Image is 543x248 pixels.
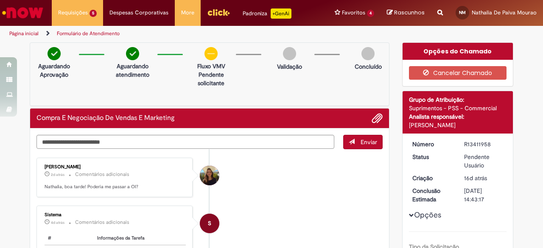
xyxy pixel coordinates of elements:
img: click_logo_yellow_360x200.png [207,6,230,19]
time: 26/08/2025 16:02:01 [51,220,64,225]
div: Analista responsável: [409,112,507,121]
div: [PERSON_NAME] [409,121,507,129]
span: Nathalia De Paiva Mourao [472,9,537,16]
div: [PERSON_NAME] [45,164,186,170]
dt: Criação [406,174,458,182]
th: Informações da Tarefa [94,231,186,245]
span: Requisições [58,8,88,17]
dt: Número [406,140,458,148]
span: Despesas Corporativas [109,8,168,17]
time: 27/08/2025 17:03:55 [51,172,64,177]
img: check-circle-green.png [126,47,139,60]
img: ServiceNow [1,4,45,21]
small: Comentários adicionais [75,171,129,178]
span: 5 [90,10,97,17]
div: Padroniza [243,8,291,19]
div: Pendente Usuário [464,153,504,170]
img: check-circle-green.png [48,47,61,60]
span: NM [459,10,466,15]
a: Rascunhos [387,9,425,17]
span: 2d atrás [51,172,64,177]
p: Aguardando Aprovação [34,62,75,79]
h2: Compra E Negociação De Vendas E Marketing Histórico de tíquete [36,114,175,122]
th: # [45,231,94,245]
img: circle-minus.png [204,47,218,60]
p: Nathalia, boa tarde! Poderia me passar a OI? [45,184,186,190]
textarea: Digite sua mensagem aqui... [36,135,334,149]
div: Grupo de Atribuição: [409,95,507,104]
div: System [200,214,219,233]
span: More [181,8,194,17]
img: img-circle-grey.png [283,47,296,60]
span: S [208,213,211,234]
span: 4d atrás [51,220,64,225]
span: Rascunhos [394,8,425,17]
span: Favoritos [342,8,365,17]
div: Sistema [45,212,186,217]
div: Lara Moccio Breim Solera [200,166,219,185]
span: 16d atrás [464,174,487,182]
div: R13411958 [464,140,504,148]
p: +GenAi [271,8,291,19]
dt: Conclusão Estimada [406,187,458,203]
span: 4 [367,10,374,17]
button: Adicionar anexos [372,113,383,124]
p: Aguardando atendimento [112,62,153,79]
p: Pendente solicitante [190,70,232,87]
time: 13/08/2025 19:39:16 [464,174,487,182]
small: Comentários adicionais [75,219,129,226]
img: img-circle-grey.png [361,47,375,60]
div: 13/08/2025 19:39:16 [464,174,504,182]
a: Formulário de Atendimento [57,30,120,37]
button: Enviar [343,135,383,149]
div: Suprimentos - PSS - Commercial [409,104,507,112]
dt: Status [406,153,458,161]
p: Concluído [355,62,382,71]
ul: Trilhas de página [6,26,355,42]
div: [DATE] 14:43:17 [464,187,504,203]
button: Cancelar Chamado [409,66,507,80]
p: Validação [277,62,302,71]
a: Página inicial [9,30,39,37]
p: Fluxo VMV [190,62,232,70]
span: Enviar [361,138,377,146]
div: Opções do Chamado [403,43,513,60]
